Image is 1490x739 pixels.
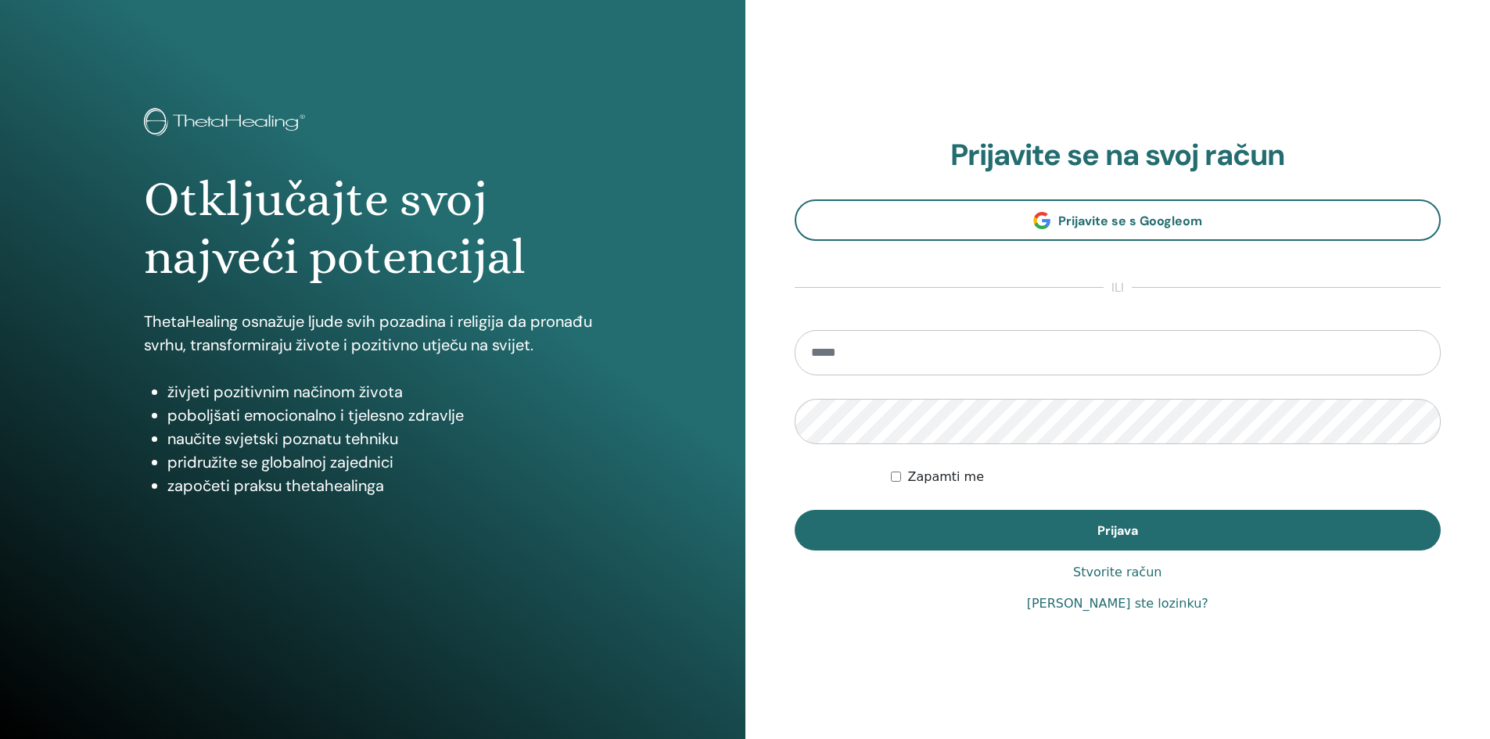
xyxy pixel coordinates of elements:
[167,427,601,450] li: naučite svjetski poznatu tehniku
[167,404,601,427] li: poboljšati emocionalno i tjelesno zdravlje
[167,380,601,404] li: živjeti pozitivnim načinom života
[1104,278,1132,297] span: ili
[795,510,1442,551] button: Prijava
[144,310,601,357] p: ThetaHealing osnažuje ljude svih pozadina i religija da pronađu svrhu, transformiraju živote i po...
[891,468,1441,486] div: Keep me authenticated indefinitely or until I manually logout
[1073,563,1161,582] a: Stvorite račun
[1027,594,1208,613] a: [PERSON_NAME] ste lozinku?
[907,468,984,486] label: Zapamti me
[167,450,601,474] li: pridružite se globalnoj zajednici
[1058,213,1202,229] span: Prijavite se s Googleom
[795,138,1442,174] h2: Prijavite se na svoj račun
[1097,522,1138,539] span: Prijava
[795,199,1442,241] a: Prijavite se s Googleom
[167,474,601,497] li: započeti praksu thetahealinga
[144,170,601,287] h1: Otključajte svoj najveći potencijal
